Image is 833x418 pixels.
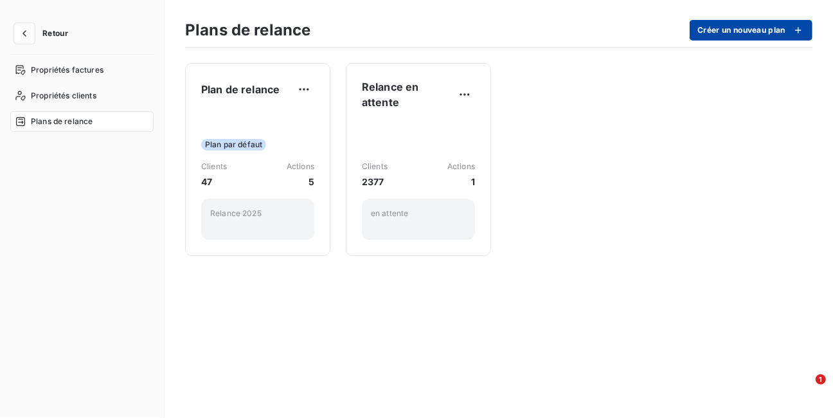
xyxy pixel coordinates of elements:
[10,111,154,132] a: Plans de relance
[447,175,475,188] span: 1
[447,161,475,172] span: Actions
[201,161,227,172] span: Clients
[10,60,154,80] a: Propriétés factures
[362,175,388,188] span: 2377
[789,374,820,405] iframe: Intercom live chat
[10,86,154,106] a: Propriétés clients
[201,82,280,97] span: Plan de relance
[690,20,812,41] button: Créer un nouveau plan
[31,116,93,127] span: Plans de relance
[10,23,78,44] button: Retour
[210,208,305,219] p: Relance 2025
[287,175,314,188] span: 5
[371,208,466,219] p: en attente
[816,374,826,385] span: 1
[31,64,103,76] span: Propriétés factures
[362,161,388,172] span: Clients
[185,19,310,42] h3: Plans de relance
[287,161,314,172] span: Actions
[31,90,96,102] span: Propriétés clients
[201,139,266,150] span: Plan par défaut
[362,79,454,110] span: Relance en attente
[42,30,68,37] span: Retour
[201,175,227,188] span: 47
